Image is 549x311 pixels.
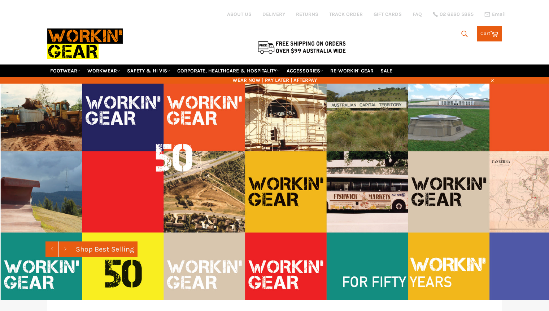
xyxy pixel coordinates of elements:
img: Flat $9.95 shipping Australia wide [257,40,347,55]
a: ABOUT US [227,11,252,18]
a: FOOTWEAR [47,65,83,77]
a: ACCESSORIES [284,65,326,77]
a: TRACK ORDER [329,11,363,18]
a: WORKWEAR [84,65,123,77]
a: RE-WORKIN' GEAR [327,65,376,77]
a: Shop Best Selling [72,241,138,257]
span: Email [492,12,506,17]
span: WEAR NOW | PAY LATER | AFTERPAY [47,77,502,84]
a: 02 6280 5885 [433,12,474,17]
a: GIFT CARDS [374,11,402,18]
img: Workin Gear leaders in Workwear, Safety Boots, PPE, Uniforms. Australia's No.1 in Workwear [47,23,123,64]
a: FAQ [413,11,422,18]
a: Cart [477,26,502,41]
a: SAFETY & HI VIS [124,65,173,77]
a: Email [484,12,506,17]
a: CORPORATE, HEALTHCARE & HOSPITALITY [174,65,283,77]
a: DELIVERY [262,11,285,18]
a: RETURNS [296,11,318,18]
a: SALE [378,65,395,77]
span: 02 6280 5885 [440,12,474,17]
